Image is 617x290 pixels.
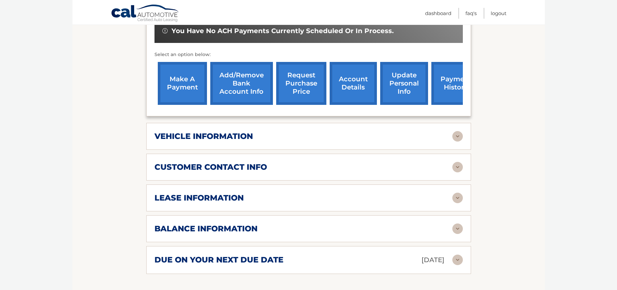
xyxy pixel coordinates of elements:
p: [DATE] [422,254,444,266]
img: accordion-rest.svg [452,255,463,265]
p: Select an option below: [154,51,463,59]
a: Add/Remove bank account info [210,62,273,105]
img: accordion-rest.svg [452,193,463,203]
a: request purchase price [276,62,326,105]
a: make a payment [158,62,207,105]
a: payment history [431,62,481,105]
a: account details [330,62,377,105]
img: alert-white.svg [162,28,168,33]
h2: lease information [154,193,244,203]
a: Dashboard [425,8,451,19]
a: Cal Automotive [111,4,180,23]
h2: due on your next due date [154,255,283,265]
a: Logout [491,8,506,19]
img: accordion-rest.svg [452,223,463,234]
h2: vehicle information [154,131,253,141]
img: accordion-rest.svg [452,131,463,142]
a: update personal info [380,62,428,105]
a: FAQ's [465,8,477,19]
h2: customer contact info [154,162,267,172]
img: accordion-rest.svg [452,162,463,172]
h2: balance information [154,224,257,234]
span: You have no ACH payments currently scheduled or in process. [172,27,394,35]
